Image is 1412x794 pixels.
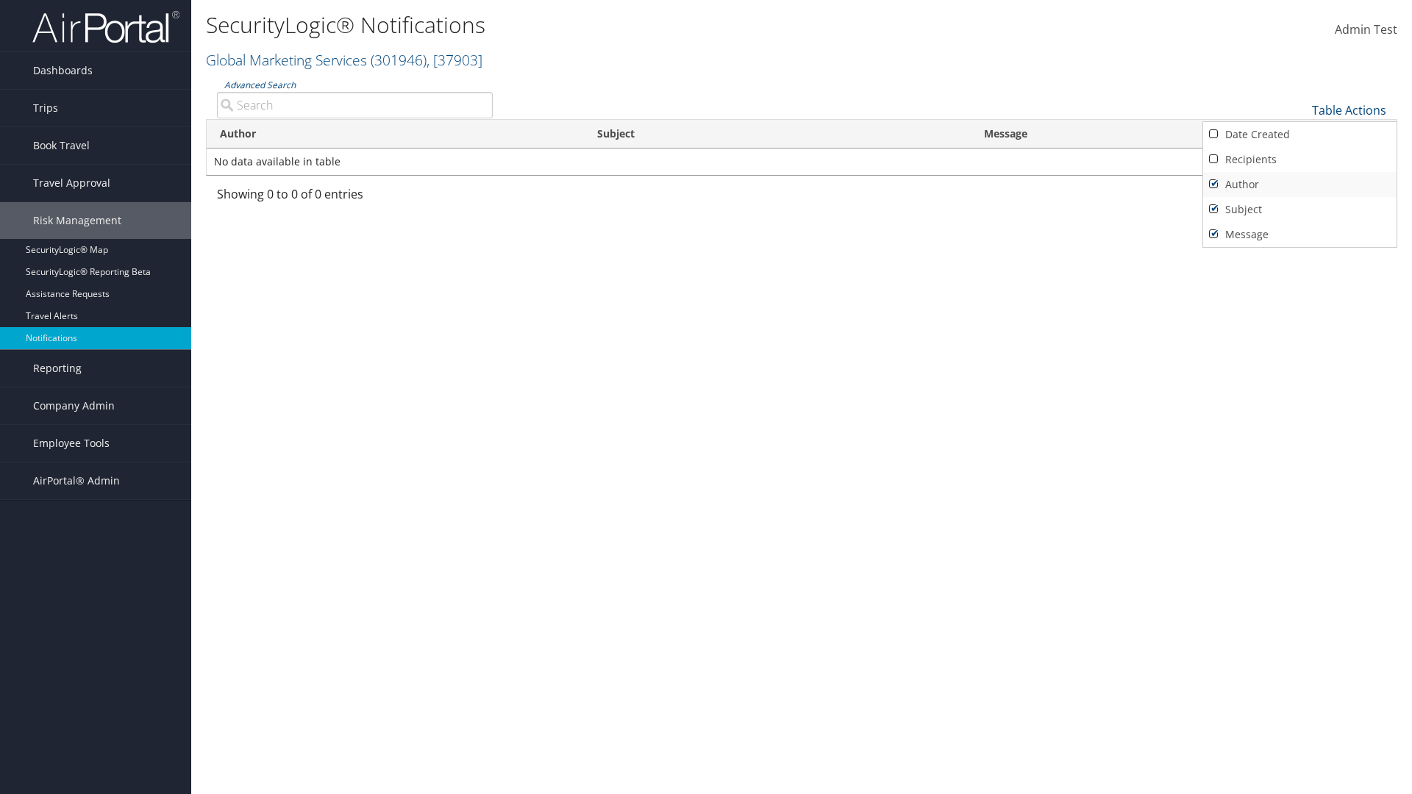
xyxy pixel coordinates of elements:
[33,52,93,89] span: Dashboards
[1203,122,1397,147] a: Date Created
[1203,147,1397,172] a: Recipients
[1203,172,1397,197] a: Author
[33,462,120,499] span: AirPortal® Admin
[1203,222,1397,247] a: Message
[33,387,115,424] span: Company Admin
[33,90,58,126] span: Trips
[33,425,110,462] span: Employee Tools
[1203,197,1397,222] a: Subject
[33,127,90,164] span: Book Travel
[33,202,121,239] span: Risk Management
[32,10,179,44] img: airportal-logo.png
[33,350,82,387] span: Reporting
[33,165,110,201] span: Travel Approval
